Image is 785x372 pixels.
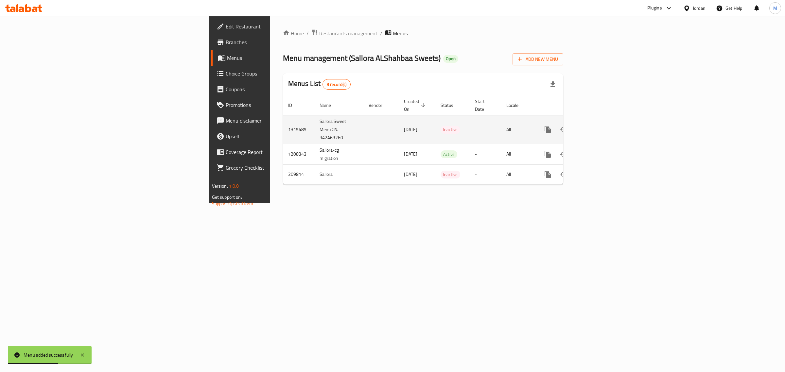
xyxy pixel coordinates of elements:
th: Actions [535,95,608,115]
td: - [470,164,501,184]
div: Export file [545,76,561,92]
span: Upsell [226,132,335,140]
a: Coverage Report [211,144,340,160]
span: Status [441,101,462,109]
span: Menus [393,29,408,37]
span: Inactive [441,171,460,178]
td: - [470,144,501,164]
h2: Menus List [288,79,351,90]
span: Menu disclaimer [226,117,335,125]
span: [DATE] [404,125,417,134]
span: M [773,5,777,12]
td: All [501,144,535,164]
span: Menus [227,54,335,62]
a: Menu disclaimer [211,113,340,128]
span: Coupons [226,85,335,93]
span: Active [441,151,457,158]
button: more [540,146,556,162]
a: Support.OpsPlatform [212,199,253,208]
div: Menu added successfully [24,351,73,359]
a: Branches [211,34,340,50]
button: Add New Menu [513,53,563,65]
span: ID [288,101,301,109]
td: All [501,164,535,184]
span: Get support on: [212,193,242,201]
button: more [540,167,556,182]
div: Total records count [323,79,351,90]
span: Edit Restaurant [226,23,335,30]
span: Add New Menu [518,55,558,63]
span: Grocery Checklist [226,164,335,172]
div: Inactive [441,126,460,134]
div: Plugins [647,4,662,12]
nav: breadcrumb [283,29,563,38]
a: Restaurants management [311,29,377,38]
a: Upsell [211,128,340,144]
span: Restaurants management [319,29,377,37]
span: Open [443,56,458,61]
span: Inactive [441,126,460,133]
button: Change Status [556,167,571,182]
span: Start Date [475,97,493,113]
span: Menu management ( Sallora ALShahbaa Sweets ) [283,51,441,65]
span: Locale [506,101,527,109]
span: Promotions [226,101,335,109]
span: [DATE] [404,170,417,178]
span: 1.0.0 [229,182,239,190]
span: Name [320,101,340,109]
button: Change Status [556,122,571,137]
a: Menus [211,50,340,66]
td: - [470,115,501,144]
a: Coupons [211,81,340,97]
button: Change Status [556,146,571,162]
span: Choice Groups [226,70,335,77]
a: Choice Groups [211,66,340,81]
li: / [380,29,382,37]
a: Edit Restaurant [211,19,340,34]
span: Coverage Report [226,148,335,156]
span: [DATE] [404,150,417,158]
div: Open [443,55,458,63]
table: enhanced table [283,95,608,185]
span: Created On [404,97,427,113]
a: Promotions [211,97,340,113]
span: Vendor [369,101,391,109]
span: Branches [226,38,335,46]
td: All [501,115,535,144]
span: Version: [212,182,228,190]
button: more [540,122,556,137]
span: 3 record(s) [323,81,351,88]
a: Grocery Checklist [211,160,340,176]
div: Jordan [693,5,706,12]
